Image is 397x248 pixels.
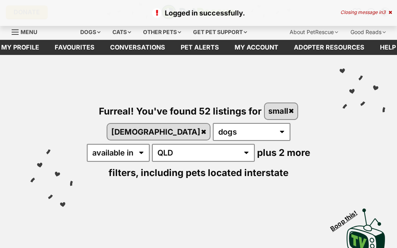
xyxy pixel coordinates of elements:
[12,24,43,38] a: Menu
[75,24,106,40] div: Dogs
[141,167,288,178] span: including pets located interstate
[188,24,252,40] div: Get pet support
[21,29,37,35] span: Menu
[286,40,372,55] a: Adopter resources
[345,24,391,40] div: Good Reads
[284,24,343,40] div: About PetRescue
[47,40,102,55] a: Favourites
[383,9,385,15] span: 3
[138,24,186,40] div: Other pets
[227,40,286,55] a: My account
[329,204,365,232] span: Boop this!
[107,124,210,140] a: [DEMOGRAPHIC_DATA]
[340,10,392,15] div: Closing message in
[102,40,173,55] a: conversations
[99,105,262,116] span: Furreal! You've found 52 listings for
[173,40,227,55] a: Pet alerts
[8,8,389,18] p: Logged in successfully.
[109,147,310,178] span: plus 2 more filters,
[265,103,298,119] a: small
[107,24,136,40] div: Cats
